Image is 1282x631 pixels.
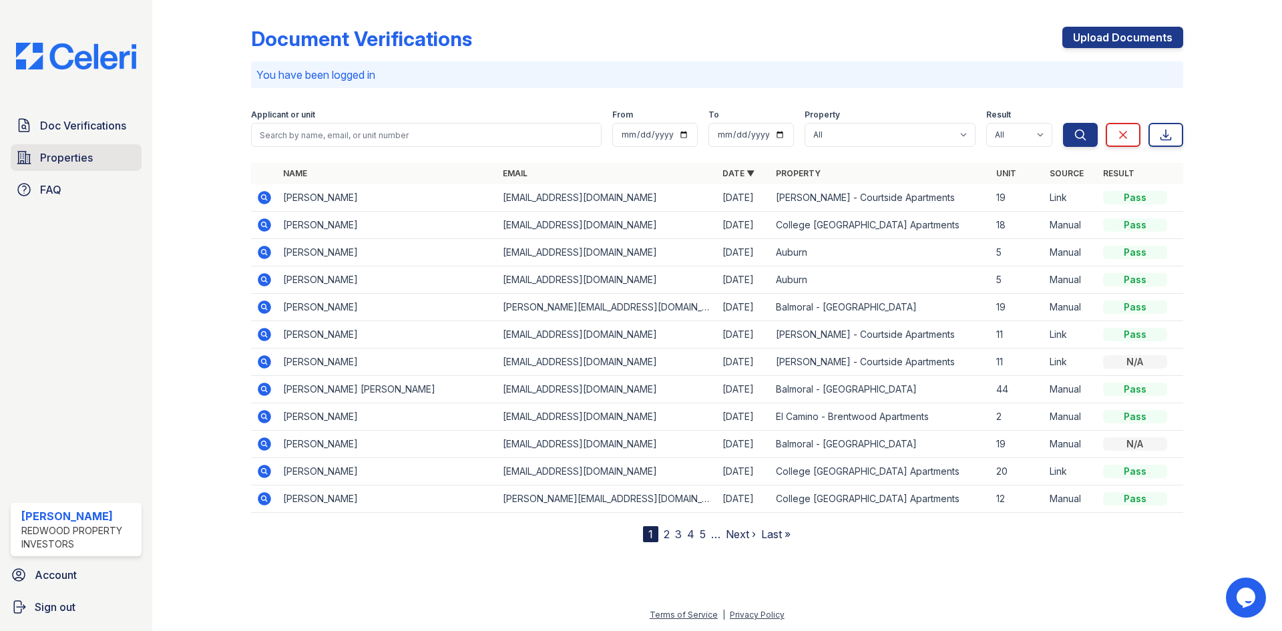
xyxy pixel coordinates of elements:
td: [PERSON_NAME] [278,239,497,266]
td: [EMAIL_ADDRESS][DOMAIN_NAME] [497,321,717,349]
a: Properties [11,144,142,171]
td: 19 [991,294,1044,321]
a: 5 [700,528,706,541]
td: Manual [1044,212,1098,239]
div: Pass [1103,191,1167,204]
a: Unit [996,168,1016,178]
td: Balmoral - [GEOGRAPHIC_DATA] [771,376,990,403]
td: [DATE] [717,212,771,239]
td: Balmoral - [GEOGRAPHIC_DATA] [771,294,990,321]
a: Account [5,562,147,588]
td: [DATE] [717,266,771,294]
td: 12 [991,485,1044,513]
div: Document Verifications [251,27,472,51]
td: Link [1044,184,1098,212]
td: Auburn [771,266,990,294]
td: [EMAIL_ADDRESS][DOMAIN_NAME] [497,403,717,431]
td: [EMAIL_ADDRESS][DOMAIN_NAME] [497,266,717,294]
a: Last » [761,528,791,541]
a: Result [1103,168,1134,178]
td: [PERSON_NAME] [278,485,497,513]
img: CE_Logo_Blue-a8612792a0a2168367f1c8372b55b34899dd931a85d93a1a3d3e32e68fde9ad4.png [5,43,147,69]
label: From [612,110,633,120]
td: Manual [1044,239,1098,266]
td: [PERSON_NAME] [278,321,497,349]
td: College [GEOGRAPHIC_DATA] Apartments [771,212,990,239]
td: [PERSON_NAME] [278,458,497,485]
td: Manual [1044,266,1098,294]
td: [PERSON_NAME] [278,403,497,431]
a: Privacy Policy [730,610,785,620]
span: Properties [40,150,93,166]
a: Doc Verifications [11,112,142,139]
td: [DATE] [717,349,771,376]
td: College [GEOGRAPHIC_DATA] Apartments [771,485,990,513]
a: 4 [687,528,694,541]
a: Sign out [5,594,147,620]
p: You have been logged in [256,67,1178,83]
td: El Camino - Brentwood Apartments [771,403,990,431]
td: Link [1044,349,1098,376]
a: FAQ [11,176,142,203]
td: Manual [1044,376,1098,403]
td: 18 [991,212,1044,239]
a: Name [283,168,307,178]
td: [PERSON_NAME] [PERSON_NAME] [278,376,497,403]
a: 2 [664,528,670,541]
td: [EMAIL_ADDRESS][DOMAIN_NAME] [497,212,717,239]
label: To [708,110,719,120]
div: | [722,610,725,620]
td: [EMAIL_ADDRESS][DOMAIN_NAME] [497,184,717,212]
a: Email [503,168,527,178]
label: Applicant or unit [251,110,315,120]
span: FAQ [40,182,61,198]
td: 19 [991,431,1044,458]
td: [EMAIL_ADDRESS][DOMAIN_NAME] [497,239,717,266]
div: N/A [1103,437,1167,451]
td: Manual [1044,485,1098,513]
td: [PERSON_NAME] - Courtside Apartments [771,184,990,212]
td: [PERSON_NAME] [278,266,497,294]
td: College [GEOGRAPHIC_DATA] Apartments [771,458,990,485]
td: 5 [991,266,1044,294]
td: [EMAIL_ADDRESS][DOMAIN_NAME] [497,431,717,458]
div: Pass [1103,218,1167,232]
div: Pass [1103,410,1167,423]
a: Upload Documents [1062,27,1183,48]
td: [PERSON_NAME] - Courtside Apartments [771,321,990,349]
a: 3 [675,528,682,541]
div: Pass [1103,492,1167,505]
span: … [711,526,720,542]
div: Pass [1103,383,1167,396]
input: Search by name, email, or unit number [251,123,602,147]
div: Pass [1103,300,1167,314]
div: Pass [1103,273,1167,286]
td: [EMAIL_ADDRESS][DOMAIN_NAME] [497,376,717,403]
a: Terms of Service [650,610,718,620]
td: Manual [1044,431,1098,458]
div: Pass [1103,246,1167,259]
label: Property [805,110,840,120]
a: Source [1050,168,1084,178]
td: 11 [991,321,1044,349]
td: [EMAIL_ADDRESS][DOMAIN_NAME] [497,458,717,485]
div: N/A [1103,355,1167,369]
td: Link [1044,321,1098,349]
td: [DATE] [717,184,771,212]
span: Sign out [35,599,75,615]
td: 44 [991,376,1044,403]
td: Balmoral - [GEOGRAPHIC_DATA] [771,431,990,458]
td: 2 [991,403,1044,431]
div: 1 [643,526,658,542]
td: 11 [991,349,1044,376]
td: 19 [991,184,1044,212]
td: [EMAIL_ADDRESS][DOMAIN_NAME] [497,349,717,376]
td: [DATE] [717,458,771,485]
td: [DATE] [717,431,771,458]
td: [DATE] [717,403,771,431]
td: [PERSON_NAME] [278,294,497,321]
td: [DATE] [717,239,771,266]
td: Manual [1044,294,1098,321]
td: Link [1044,458,1098,485]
